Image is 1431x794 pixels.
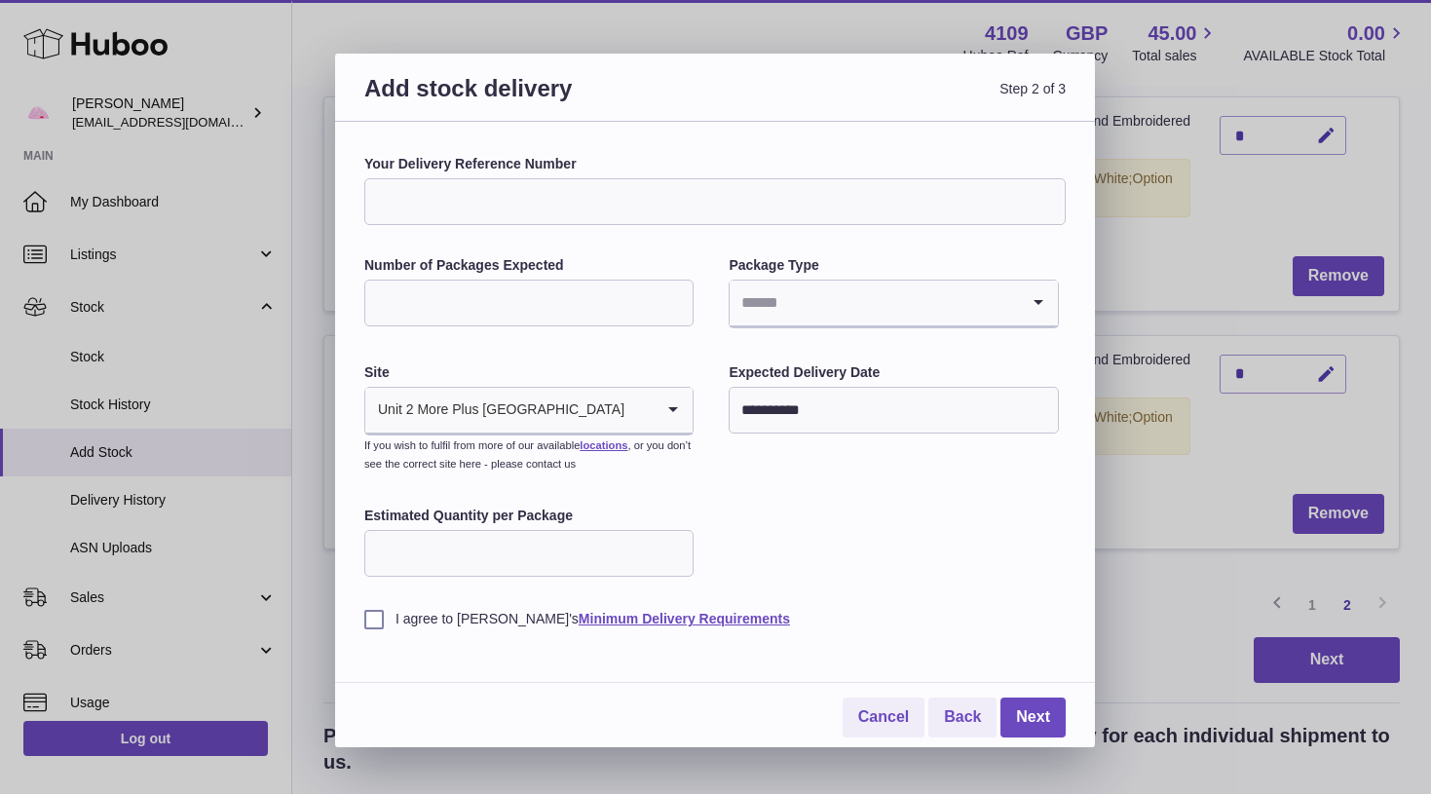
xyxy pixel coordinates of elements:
small: If you wish to fulfil from more of our available , or you don’t see the correct site here - pleas... [364,439,691,470]
h3: Add stock delivery [364,73,715,127]
label: Your Delivery Reference Number [364,155,1066,173]
input: Search for option [730,281,1018,325]
a: Back [928,698,997,737]
label: Site [364,363,694,382]
a: locations [580,439,627,451]
span: Unit 2 More Plus [GEOGRAPHIC_DATA] [365,388,625,433]
label: Package Type [729,256,1058,275]
span: Step 2 of 3 [715,73,1066,127]
label: Number of Packages Expected [364,256,694,275]
label: I agree to [PERSON_NAME]'s [364,610,1066,628]
a: Minimum Delivery Requirements [579,611,790,626]
div: Search for option [365,388,693,435]
div: Search for option [730,281,1057,327]
input: Search for option [625,388,654,433]
label: Expected Delivery Date [729,363,1058,382]
a: Next [1000,698,1066,737]
label: Estimated Quantity per Package [364,507,694,525]
a: Cancel [843,698,924,737]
